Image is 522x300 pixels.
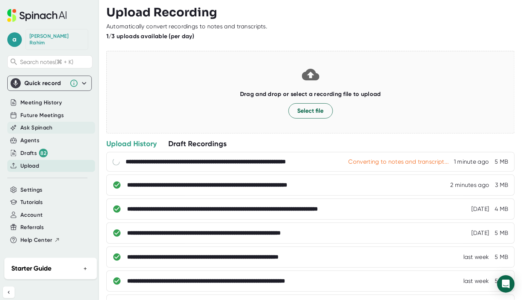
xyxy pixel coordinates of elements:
button: Select file [289,103,333,119]
span: Select file [298,107,324,115]
span: a [7,32,22,47]
div: Quick record [24,80,66,87]
button: Settings [20,186,43,194]
div: 9/15/2025, 8:25:20 AM [454,158,489,165]
button: Upload [20,162,39,170]
div: Drafts [20,149,48,157]
button: Collapse sidebar [3,287,15,298]
div: Converting to notes and transcript... [349,158,449,165]
button: Ask Spinach [20,124,53,132]
div: Upload History [106,139,157,148]
button: Future Meetings [20,111,64,120]
div: 9/8/2025, 7:38:00 AM [463,277,489,285]
div: 9/12/2025, 8:51:37 AM [472,205,489,213]
div: 82 [39,149,48,157]
button: Help Center [20,236,60,244]
div: Abdul Rahim [30,33,84,46]
div: 4 MB [495,205,509,213]
div: 3 MB [495,181,509,189]
button: Referrals [20,223,44,232]
span: Search notes (⌘ + K) [20,59,90,65]
button: + [81,263,90,274]
div: 9/8/2025, 7:38:34 AM [463,253,489,261]
h2: Starter Guide [11,264,51,273]
div: Draft Recordings [168,139,227,148]
button: Drafts 82 [20,149,48,157]
b: 1/3 uploads available (per day) [106,33,194,40]
button: Tutorials [20,198,43,207]
div: 5 MB [495,158,509,165]
h3: Upload Recording [106,5,515,19]
div: 9/12/2025, 7:58:45 AM [472,229,489,237]
b: Drag and drop or select a recording file to upload [240,91,381,97]
div: 5 MB [495,229,509,237]
button: Agents [20,136,39,145]
span: Help Center [20,236,52,244]
button: Meeting History [20,99,62,107]
button: Account [20,211,43,219]
div: Automatically convert recordings to notes and transcripts. [106,23,267,30]
div: 5 MB [495,253,509,261]
div: Quick record [11,76,89,91]
div: Open Intercom Messenger [497,275,515,293]
div: 9/15/2025, 8:24:24 AM [451,181,490,189]
div: 5 MB [495,277,509,285]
